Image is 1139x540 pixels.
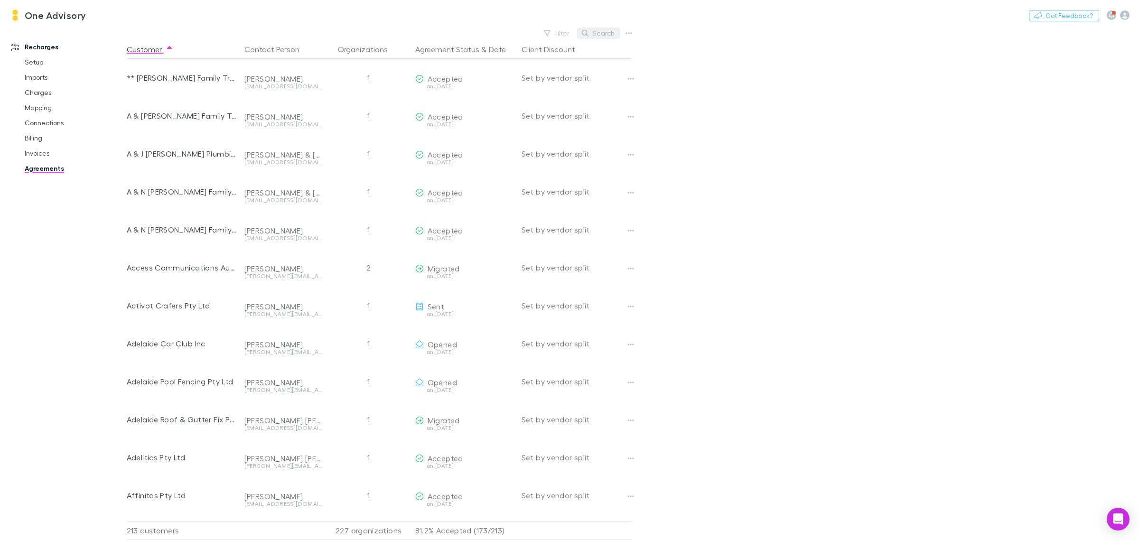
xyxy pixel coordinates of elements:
div: [PERSON_NAME][EMAIL_ADDRESS][DOMAIN_NAME] [244,273,322,279]
div: 213 customers [127,521,241,540]
div: 1 [326,97,411,135]
div: [PERSON_NAME] [244,264,322,273]
div: on [DATE] [415,463,514,469]
div: Set by vendor split [522,249,632,287]
a: Invoices [15,146,134,161]
div: Set by vendor split [522,211,632,249]
div: Adelaide Car Club Inc [127,325,237,363]
a: Agreements [15,161,134,176]
div: [PERSON_NAME] & [PERSON_NAME] & [PERSON_NAME] [244,188,322,197]
div: [PERSON_NAME] [244,74,322,84]
div: [PERSON_NAME] [244,378,322,387]
div: [PERSON_NAME] [244,492,322,501]
div: [PERSON_NAME] [PERSON_NAME] [244,416,322,425]
div: Set by vendor split [522,287,632,325]
div: A & [PERSON_NAME] Family Trust [127,97,237,135]
div: 2 [326,249,411,287]
div: [PERSON_NAME] [244,112,322,121]
div: on [DATE] [415,235,514,241]
span: Accepted [428,226,463,235]
div: [EMAIL_ADDRESS][DOMAIN_NAME] [244,235,322,241]
div: Set by vendor split [522,97,632,135]
div: A & J [PERSON_NAME] Plumbing Pty Ltd [127,135,237,173]
div: A & N [PERSON_NAME] Family Trust [127,173,237,211]
button: Filter [539,28,575,39]
div: 1 [326,135,411,173]
div: Set by vendor split [522,476,632,514]
div: Set by vendor split [522,438,632,476]
div: on [DATE] [415,311,514,317]
p: 81.2% Accepted (173/213) [415,521,514,540]
span: Accepted [428,188,463,197]
div: 1 [326,476,411,514]
img: One Advisory's Logo [9,9,21,21]
div: [PERSON_NAME][EMAIL_ADDRESS][DOMAIN_NAME] [244,387,322,393]
div: [PERSON_NAME][EMAIL_ADDRESS][PERSON_NAME][DOMAIN_NAME] [244,463,322,469]
div: Set by vendor split [522,135,632,173]
div: [PERSON_NAME] & [PERSON_NAME] [PERSON_NAME] [244,150,322,159]
a: Charges [15,85,134,100]
button: Got Feedback? [1029,10,1099,21]
div: 1 [326,438,411,476]
div: [PERSON_NAME] [244,302,322,311]
h3: One Advisory [25,9,86,21]
button: Client Discount [522,40,587,59]
div: Adelitics Pty Ltd [127,438,237,476]
div: on [DATE] [415,121,514,127]
div: Set by vendor split [522,173,632,211]
div: Set by vendor split [522,400,632,438]
div: [EMAIL_ADDRESS][DOMAIN_NAME] [244,501,322,507]
span: Accepted [428,74,463,83]
div: [PERSON_NAME] [PERSON_NAME] [244,454,322,463]
div: Set by vendor split [522,363,632,400]
button: Customer [127,40,173,59]
a: Setup [15,55,134,70]
div: on [DATE] [415,84,514,89]
span: Accepted [428,492,463,501]
div: 1 [326,211,411,249]
div: on [DATE] [415,501,514,507]
span: Migrated [428,416,460,425]
div: 1 [326,400,411,438]
div: Access Communications Aust Unit Trust [127,249,237,287]
span: Sent [428,302,444,311]
span: Migrated [428,264,460,273]
div: Affinitas Pty Ltd [127,476,237,514]
div: 1 [326,59,411,97]
div: on [DATE] [415,425,514,431]
div: [EMAIL_ADDRESS][DOMAIN_NAME] [244,425,322,431]
a: Recharges [2,39,134,55]
div: [EMAIL_ADDRESS][DOMAIN_NAME] [244,197,322,203]
div: Activot Crafers Pty Ltd [127,287,237,325]
div: Adelaide Roof & Gutter Fix Pty Ltd [127,400,237,438]
button: Date [489,40,506,59]
div: 1 [326,173,411,211]
div: on [DATE] [415,273,514,279]
div: [PERSON_NAME][EMAIL_ADDRESS][DOMAIN_NAME] [244,311,322,317]
a: Connections [15,115,134,130]
div: [PERSON_NAME] [244,226,322,235]
div: [EMAIL_ADDRESS][DOMAIN_NAME] [244,84,322,89]
div: on [DATE] [415,387,514,393]
span: Accepted [428,454,463,463]
span: Accepted [428,112,463,121]
div: on [DATE] [415,159,514,165]
div: [EMAIL_ADDRESS][DOMAIN_NAME] [244,159,322,165]
div: on [DATE] [415,197,514,203]
div: Set by vendor split [522,325,632,363]
div: & [415,40,514,59]
div: 1 [326,363,411,400]
div: ** [PERSON_NAME] Family Trust [127,59,237,97]
div: 1 [326,287,411,325]
button: Organizations [338,40,399,59]
a: Imports [15,70,134,85]
div: [PERSON_NAME] [244,340,322,349]
span: Opened [428,340,457,349]
div: Adelaide Pool Fencing Pty Ltd [127,363,237,400]
div: on [DATE] [415,349,514,355]
a: One Advisory [4,4,92,27]
div: Open Intercom Messenger [1107,508,1130,531]
div: 1 [326,325,411,363]
div: 227 organizations [326,521,411,540]
a: Billing [15,130,134,146]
